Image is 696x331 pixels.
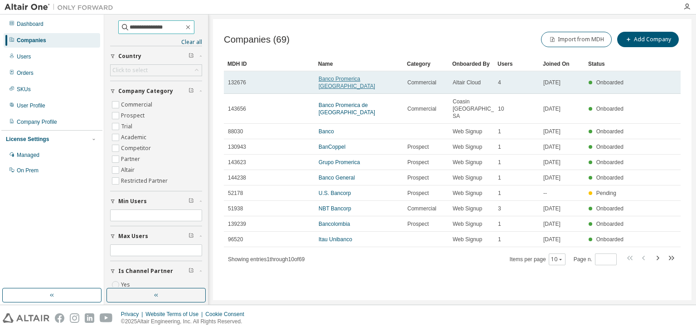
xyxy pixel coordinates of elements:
[228,236,243,243] span: 96520
[453,143,482,151] span: Web Signup
[17,118,57,126] div: Company Profile
[319,221,350,227] a: Bancolombia
[407,190,429,197] span: Prospect
[407,79,436,86] span: Commercial
[498,57,536,71] div: Users
[118,268,173,275] span: Is Channel Partner
[228,205,243,212] span: 51938
[510,253,565,265] span: Items per page
[407,205,436,212] span: Commercial
[319,144,345,150] a: BanCoppel
[574,253,617,265] span: Page n.
[110,46,202,66] button: Country
[70,313,79,323] img: instagram.svg
[17,102,45,109] div: User Profile
[453,190,482,197] span: Web Signup
[453,174,482,181] span: Web Signup
[228,190,243,197] span: 52178
[121,311,145,318] div: Privacy
[319,159,360,165] a: Grupo Promerica
[543,236,561,243] span: [DATE]
[407,57,445,71] div: Category
[228,159,246,166] span: 143623
[319,128,334,135] a: Banco
[121,99,154,110] label: Commercial
[17,37,46,44] div: Companies
[118,88,173,95] span: Company Category
[452,57,490,71] div: Onboarded By
[121,121,134,132] label: Trial
[453,79,481,86] span: Altair Cloud
[110,226,202,246] button: Max Users
[541,32,612,47] button: Import from MDH
[188,53,194,60] span: Clear filter
[596,205,623,212] span: Onboarded
[319,175,355,181] a: Banco General
[121,132,148,143] label: Academic
[121,318,250,326] p: © 2025 Altair Engineering, Inc. All Rights Reserved.
[596,79,623,86] span: Onboarded
[318,57,400,71] div: Name
[188,88,194,95] span: Clear filter
[543,105,561,112] span: [DATE]
[498,105,504,112] span: 10
[407,159,429,166] span: Prospect
[596,221,623,227] span: Onboarded
[228,256,305,263] span: Showing entries 1 through 10 of 69
[118,198,147,205] span: Min Users
[111,65,202,76] div: Click to select
[121,175,169,186] label: Restricted Partner
[498,236,501,243] span: 1
[543,205,561,212] span: [DATE]
[596,106,623,112] span: Onboarded
[498,79,501,86] span: 4
[100,313,113,323] img: youtube.svg
[498,205,501,212] span: 3
[407,220,429,228] span: Prospect
[453,159,482,166] span: Web Signup
[121,154,142,165] label: Partner
[453,98,509,120] span: Coasin [GEOGRAPHIC_DATA] SA
[543,220,561,228] span: [DATE]
[17,69,34,77] div: Orders
[121,279,132,290] label: Yes
[543,174,561,181] span: [DATE]
[188,198,194,205] span: Clear filter
[228,105,246,112] span: 143656
[17,86,31,93] div: SKUs
[319,205,351,212] a: NBT Bancorp
[228,79,246,86] span: 132676
[543,159,561,166] span: [DATE]
[319,236,352,243] a: Itau Unibanco
[112,67,148,74] div: Click to select
[205,311,249,318] div: Cookie Consent
[319,76,375,89] a: Banco Promerica [GEOGRAPHIC_DATA]
[319,102,375,116] a: Banco Promerica de [GEOGRAPHIC_DATA]
[145,311,205,318] div: Website Terms of Use
[17,53,31,60] div: Users
[617,32,679,47] button: Add Company
[118,53,141,60] span: Country
[453,128,482,135] span: Web Signup
[110,261,202,281] button: Is Channel Partner
[596,159,623,165] span: Onboarded
[551,256,563,263] button: 10
[498,174,501,181] span: 1
[227,57,311,71] div: MDH ID
[228,220,246,228] span: 139239
[407,143,429,151] span: Prospect
[498,159,501,166] span: 1
[17,167,39,174] div: On Prem
[453,220,482,228] span: Web Signup
[188,233,194,240] span: Clear filter
[453,236,482,243] span: Web Signup
[543,79,561,86] span: [DATE]
[85,313,94,323] img: linkedin.svg
[118,233,148,240] span: Max Users
[596,190,616,196] span: Pending
[228,128,243,135] span: 88030
[596,128,623,135] span: Onboarded
[121,143,153,154] label: Competitor
[453,205,482,212] span: Web Signup
[228,143,246,151] span: 130943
